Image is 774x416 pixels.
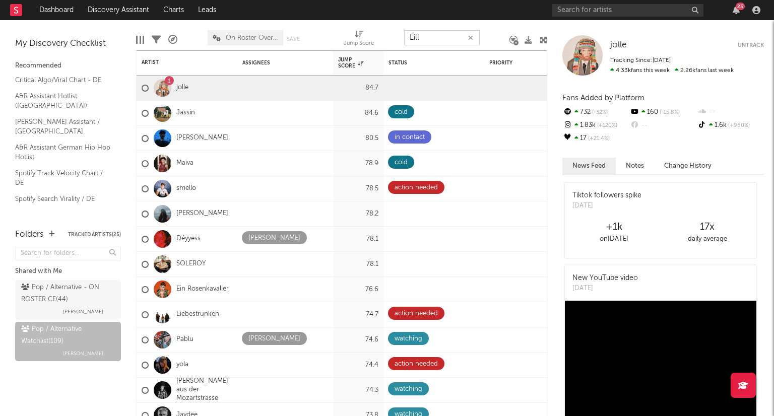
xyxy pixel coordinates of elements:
[338,309,378,321] div: 74.7
[15,60,121,72] div: Recommended
[572,201,641,211] div: [DATE]
[344,25,374,54] div: Jump Score
[654,158,722,174] button: Change History
[176,310,219,319] a: Liebestrunken
[287,36,300,42] button: Save
[395,182,438,194] div: action needed
[68,232,121,237] button: Tracked Artists(25)
[596,123,617,128] span: +120 %
[176,159,193,168] a: Maiva
[489,60,530,66] div: Priority
[226,35,278,41] span: On Roster Overview
[338,233,378,245] div: 78.1
[15,168,111,188] a: Spotify Track Velocity Chart / DE
[572,273,638,284] div: New YouTube video
[587,136,610,142] span: +21.4 %
[591,110,608,115] span: -32 %
[610,57,671,63] span: Tracking Since: [DATE]
[248,232,300,244] div: [PERSON_NAME]
[395,106,408,118] div: cold
[562,119,629,132] div: 1.83k
[63,348,103,360] span: [PERSON_NAME]
[338,158,378,170] div: 78.9
[338,359,378,371] div: 74.4
[242,60,313,66] div: Assignees
[697,119,764,132] div: 1.6k
[661,233,754,245] div: daily average
[567,233,661,245] div: on [DATE]
[21,282,112,306] div: Pop / Alternative - ON ROSTER CE ( 44 )
[389,60,454,66] div: Status
[176,285,229,294] a: Ein Rosenkavalier
[562,94,644,102] span: Fans Added by Platform
[610,41,626,49] span: jolle
[15,38,121,50] div: My Discovery Checklist
[610,67,670,74] span: 4.33k fans this week
[176,184,196,193] a: smello
[15,265,121,278] div: Shared with Me
[15,246,121,260] input: Search for folders...
[338,183,378,195] div: 78.5
[658,110,680,115] span: -15.8 %
[15,209,111,220] a: Apple Top 200 / DE
[15,193,111,204] a: Spotify Search Virality / DE
[338,284,378,296] div: 76.6
[136,25,144,54] div: Edit Columns
[395,157,408,169] div: cold
[152,25,161,54] div: Filters
[562,132,629,145] div: 17
[338,57,363,69] div: Jump Score
[629,106,696,119] div: 160
[338,258,378,270] div: 78.1
[176,134,228,143] a: [PERSON_NAME]
[697,106,764,119] div: --
[610,40,626,50] a: jolle
[738,40,764,50] button: Untrack
[176,377,232,403] a: [PERSON_NAME] aus der Mozartstrasse
[727,123,750,128] span: +960 %
[404,30,480,45] input: Search...
[562,158,616,174] button: News Feed
[15,322,121,361] a: Pop / Alternative Watchlist(109)[PERSON_NAME]
[395,333,422,345] div: watching
[21,323,112,348] div: Pop / Alternative Watchlist ( 109 )
[176,210,228,218] a: [PERSON_NAME]
[176,235,201,243] a: Déyyess
[63,306,103,318] span: [PERSON_NAME]
[616,158,654,174] button: Notes
[572,284,638,294] div: [DATE]
[168,25,177,54] div: A&R Pipeline
[176,361,188,369] a: yola
[661,221,754,233] div: 17 x
[395,383,422,395] div: watching
[338,107,378,119] div: 84.6
[629,119,696,132] div: --
[733,6,740,14] button: 23
[176,109,195,117] a: Jassin
[552,4,703,17] input: Search for artists
[338,82,378,94] div: 84.7
[338,208,378,220] div: 78.2
[736,3,745,10] div: 23
[15,116,111,137] a: [PERSON_NAME] Assistant / [GEOGRAPHIC_DATA]
[142,59,217,65] div: Artist
[15,142,111,163] a: A&R Assistant German Hip Hop Hotlist
[176,84,188,92] a: jolle
[15,229,44,241] div: Folders
[338,132,378,145] div: 80.5
[15,280,121,319] a: Pop / Alternative - ON ROSTER CE(44)[PERSON_NAME]
[344,38,374,50] div: Jump Score
[562,106,629,119] div: 732
[176,260,206,268] a: SOLEROY
[567,221,661,233] div: +1k
[395,131,425,144] div: in contact
[248,333,300,345] div: [PERSON_NAME]
[572,190,641,201] div: Tiktok followers spike
[395,358,438,370] div: action needed
[15,75,111,86] a: Critical Algo/Viral Chart - DE
[15,91,111,111] a: A&R Assistant Hotlist ([GEOGRAPHIC_DATA])
[338,334,378,346] div: 74.6
[338,384,378,396] div: 74.3
[176,335,193,344] a: Pablu
[610,67,734,74] span: 2.26k fans last week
